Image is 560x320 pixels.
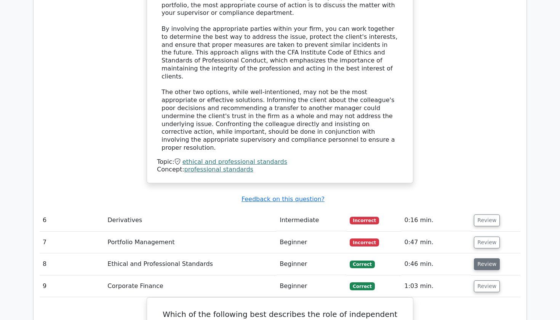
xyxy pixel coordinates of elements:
td: 6 [40,210,104,231]
td: Beginner [277,275,347,297]
td: 0:16 min. [402,210,471,231]
button: Review [474,214,500,226]
td: 1:03 min. [402,275,471,297]
button: Review [474,237,500,248]
td: Beginner [277,253,347,275]
td: 0:47 min. [402,232,471,253]
button: Review [474,280,500,292]
td: Intermediate [277,210,347,231]
td: Ethical and Professional Standards [104,253,277,275]
a: Feedback on this question? [242,195,325,203]
td: Corporate Finance [104,275,277,297]
span: Correct [350,282,374,290]
td: Portfolio Management [104,232,277,253]
td: 9 [40,275,104,297]
td: 0:46 min. [402,253,471,275]
td: Derivatives [104,210,277,231]
div: Concept: [157,166,403,174]
span: Correct [350,261,374,268]
button: Review [474,258,500,270]
span: Incorrect [350,217,379,224]
span: Incorrect [350,238,379,246]
div: Topic: [157,158,403,166]
a: professional standards [184,166,253,173]
td: Beginner [277,232,347,253]
td: 7 [40,232,104,253]
a: ethical and professional standards [182,158,287,165]
td: 8 [40,253,104,275]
